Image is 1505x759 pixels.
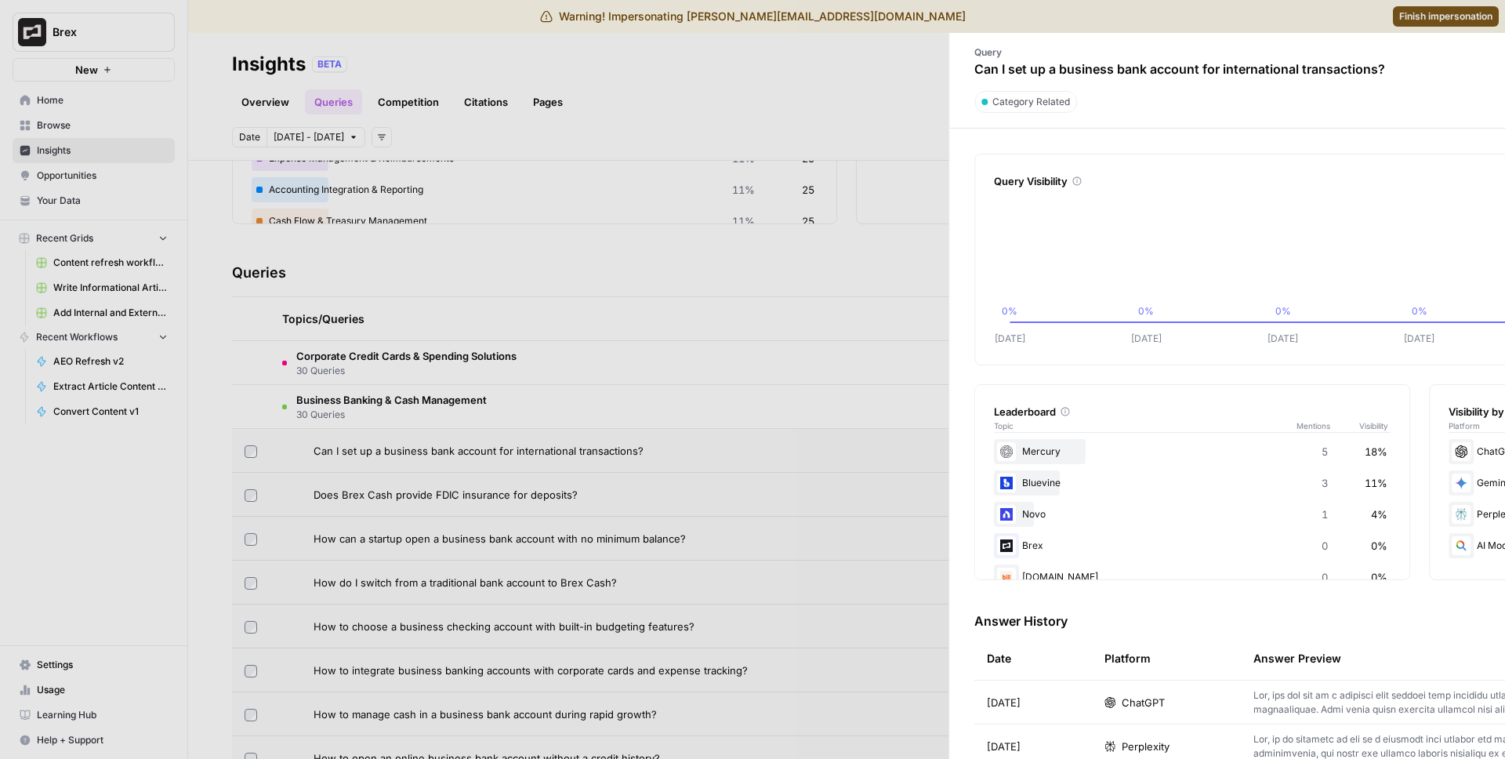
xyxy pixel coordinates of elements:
[13,113,175,138] a: Browse
[314,487,578,503] span: Does Brex Cash provide FDIC insurance for deposits?
[37,93,168,107] span: Home
[997,505,1016,524] img: dpuy9fgtzzbozrcqu5bcrvvrk61u
[37,683,168,697] span: Usage
[13,677,175,703] a: Usage
[13,652,175,677] a: Settings
[53,281,168,295] span: Write Informational Article
[53,379,168,394] span: Extract Article Content v.2
[305,89,362,114] a: Queries
[994,470,1391,496] div: Bluevine
[36,330,118,344] span: Recent Workflows
[1359,419,1391,432] span: Visibility
[368,89,448,114] a: Competition
[1275,305,1291,317] tspan: 0%
[974,45,1385,60] p: Query
[455,89,517,114] a: Citations
[239,130,260,144] span: Date
[994,439,1391,464] div: Mercury
[1365,475,1387,491] span: 11%
[36,231,93,245] span: Recent Grids
[13,13,175,52] button: Workspace: Brex
[296,364,517,378] span: 30 Queries
[992,95,1070,109] span: Category Related
[994,419,1296,432] span: Topic
[37,143,168,158] span: Insights
[802,182,814,198] span: 25
[53,256,168,270] span: Content refresh workflow
[37,194,168,208] span: Your Data
[274,130,344,144] span: [DATE] - [DATE]
[296,348,517,364] span: Corporate Credit Cards & Spending Solutions
[1322,444,1328,459] span: 5
[232,52,306,77] div: Insights
[232,89,299,114] a: Overview
[1002,305,1017,317] tspan: 0%
[37,733,168,747] span: Help + Support
[314,443,644,459] span: Can I set up a business bank account for international transactions?
[282,297,970,340] div: Topics/Queries
[1296,419,1359,432] span: Mentions
[997,474,1016,492] img: 8k0vpuqgayllwz5ovycu2yw0sezz
[37,118,168,133] span: Browse
[974,60,1385,78] p: Can I set up a business bank account for international transactions?
[994,565,1391,590] div: [DOMAIN_NAME]
[267,127,365,147] button: [DATE] - [DATE]
[37,169,168,183] span: Opportunities
[1449,419,1480,432] span: Platform
[314,575,617,590] span: How do I switch from a traditional bank account to Brex Cash?
[312,56,347,72] div: BETA
[37,658,168,672] span: Settings
[29,300,175,325] a: Add Internal and External Links (1)
[13,88,175,113] a: Home
[13,227,175,250] button: Recent Grids
[997,442,1016,461] img: lrh2mueriarel2y2ccpycmcdkl1y
[29,250,175,275] a: Content refresh workflow
[29,399,175,424] a: Convert Content v1
[1322,538,1328,554] span: 0
[987,695,1021,710] span: [DATE]
[1393,6,1499,27] a: Finish impersonation
[1371,538,1387,554] span: 0%
[1104,637,1151,680] div: Platform
[995,332,1025,344] tspan: [DATE]
[29,275,175,300] a: Write Informational Article
[18,18,46,46] img: Brex Logo
[1412,305,1427,317] tspan: 0%
[29,349,175,374] a: AEO Refresh v2
[314,663,748,678] span: How to integrate business banking accounts with corporate cards and expense tracking?
[53,306,168,320] span: Add Internal and External Links (1)
[314,531,686,547] span: How can a startup open a business bank account with no minimum balance?
[37,708,168,722] span: Learning Hub
[540,9,966,24] div: Warning! Impersonating [PERSON_NAME][EMAIL_ADDRESS][DOMAIN_NAME]
[296,392,487,408] span: Business Banking & Cash Management
[1404,332,1434,344] tspan: [DATE]
[997,536,1016,555] img: r62ylnxqpkxxzhvap3cpgzvzftzw
[802,213,814,229] span: 25
[1267,332,1298,344] tspan: [DATE]
[987,637,1011,680] div: Date
[1365,444,1387,459] span: 18%
[53,405,168,419] span: Convert Content v1
[53,354,168,369] span: AEO Refresh v2
[732,213,755,229] span: 11%
[994,533,1391,558] div: Brex
[314,619,694,634] span: How to choose a business checking account with built-in budgeting features?
[997,568,1016,586] img: 8d9y3p3ff6f0cagp7qj26nr6e6gp
[13,703,175,728] a: Learning Hub
[29,374,175,399] a: Extract Article Content v.2
[13,728,175,753] button: Help + Support
[314,706,657,722] span: How to manage cash in a business bank account during rapid growth?
[524,89,572,114] a: Pages
[13,58,175,82] button: New
[1122,739,1170,754] span: Perplexity
[252,209,818,234] div: Cash Flow & Treasury Management
[732,182,755,198] span: 11%
[1322,475,1328,491] span: 3
[1122,695,1165,710] span: ChatGPT
[994,502,1391,527] div: Novo
[296,408,487,422] span: 30 Queries
[987,739,1021,754] span: [DATE]
[75,62,98,78] span: New
[1371,507,1387,522] span: 4%
[252,177,818,202] div: Accounting Integration & Reporting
